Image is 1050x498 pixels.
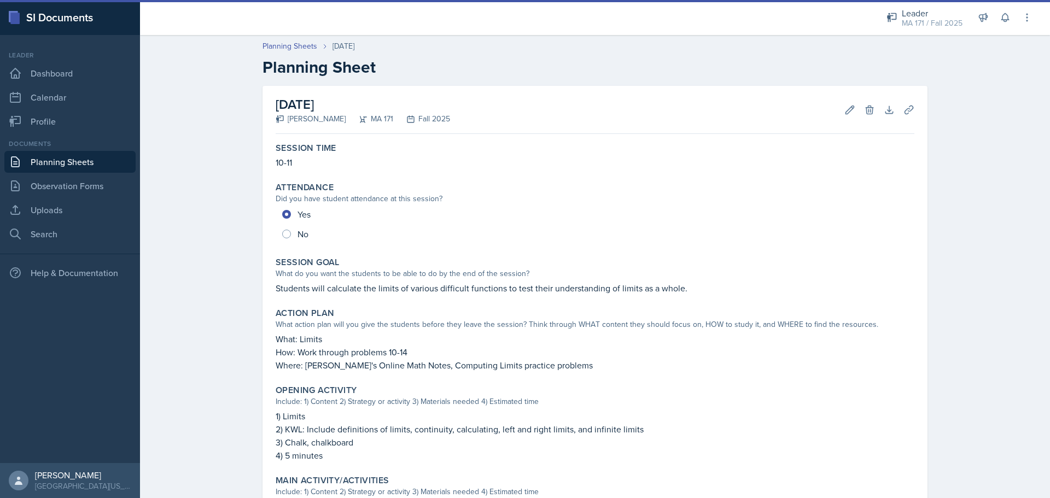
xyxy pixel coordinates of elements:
a: Profile [4,110,136,132]
label: Session Time [276,143,336,154]
p: What: Limits [276,332,914,345]
div: Include: 1) Content 2) Strategy or activity 3) Materials needed 4) Estimated time [276,396,914,407]
div: Help & Documentation [4,262,136,284]
div: [PERSON_NAME] [276,113,346,125]
a: Search [4,223,136,245]
div: Leader [902,7,962,20]
p: Students will calculate the limits of various difficult functions to test their understanding of ... [276,282,914,295]
div: Include: 1) Content 2) Strategy or activity 3) Materials needed 4) Estimated time [276,486,914,497]
div: MA 171 / Fall 2025 [902,17,962,29]
div: Did you have student attendance at this session? [276,193,914,204]
p: 4) 5 minutes [276,449,914,462]
a: Planning Sheets [262,40,317,52]
label: Attendance [276,182,334,193]
p: 2) KWL: Include definitions of limits, continuity, calculating, left and right limits, and infini... [276,423,914,436]
div: MA 171 [346,113,393,125]
a: Uploads [4,199,136,221]
h2: Planning Sheet [262,57,927,77]
p: How: Work through problems 10-14 [276,345,914,359]
a: Planning Sheets [4,151,136,173]
p: 3) Chalk, chalkboard [276,436,914,449]
div: Leader [4,50,136,60]
label: Main Activity/Activities [276,475,389,486]
div: What action plan will you give the students before they leave the session? Think through WHAT con... [276,319,914,330]
a: Calendar [4,86,136,108]
div: Fall 2025 [393,113,450,125]
a: Observation Forms [4,175,136,197]
p: Where: [PERSON_NAME]'s Online Math Notes, Computing Limits practice problems [276,359,914,372]
div: [DATE] [332,40,354,52]
div: [GEOGRAPHIC_DATA][US_STATE] in [GEOGRAPHIC_DATA] [35,481,131,491]
h2: [DATE] [276,95,450,114]
a: Dashboard [4,62,136,84]
p: 1) Limits [276,409,914,423]
div: What do you want the students to be able to do by the end of the session? [276,268,914,279]
label: Opening Activity [276,385,357,396]
div: Documents [4,139,136,149]
label: Action Plan [276,308,334,319]
p: 10-11 [276,156,914,169]
label: Session Goal [276,257,340,268]
div: [PERSON_NAME] [35,470,131,481]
